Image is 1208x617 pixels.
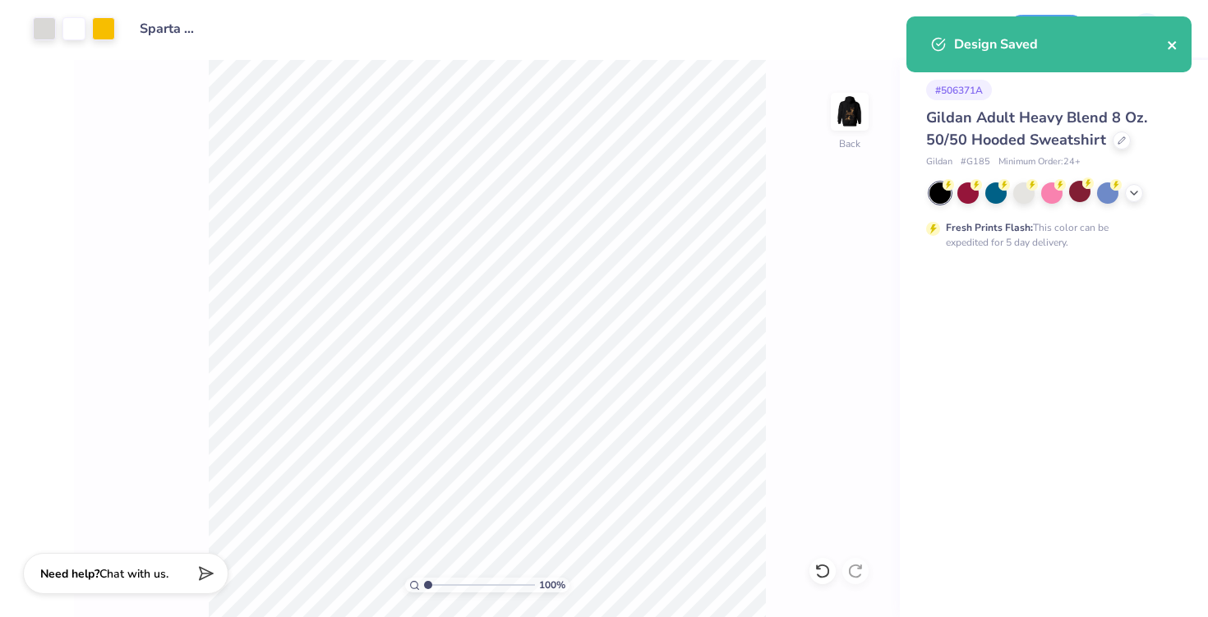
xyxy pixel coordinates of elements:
[926,108,1147,150] span: Gildan Adult Heavy Blend 8 Oz. 50/50 Hooded Sweatshirt
[954,35,1167,54] div: Design Saved
[839,136,860,151] div: Back
[539,578,565,592] span: 100 %
[99,566,168,582] span: Chat with us.
[127,12,208,45] input: Untitled Design
[833,95,866,128] img: Back
[926,155,952,169] span: Gildan
[926,80,992,100] div: # 506371A
[1167,35,1178,54] button: close
[946,221,1033,234] strong: Fresh Prints Flash:
[998,155,1081,169] span: Minimum Order: 24 +
[40,566,99,582] strong: Need help?
[961,155,990,169] span: # G185
[946,220,1148,250] div: This color can be expedited for 5 day delivery.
